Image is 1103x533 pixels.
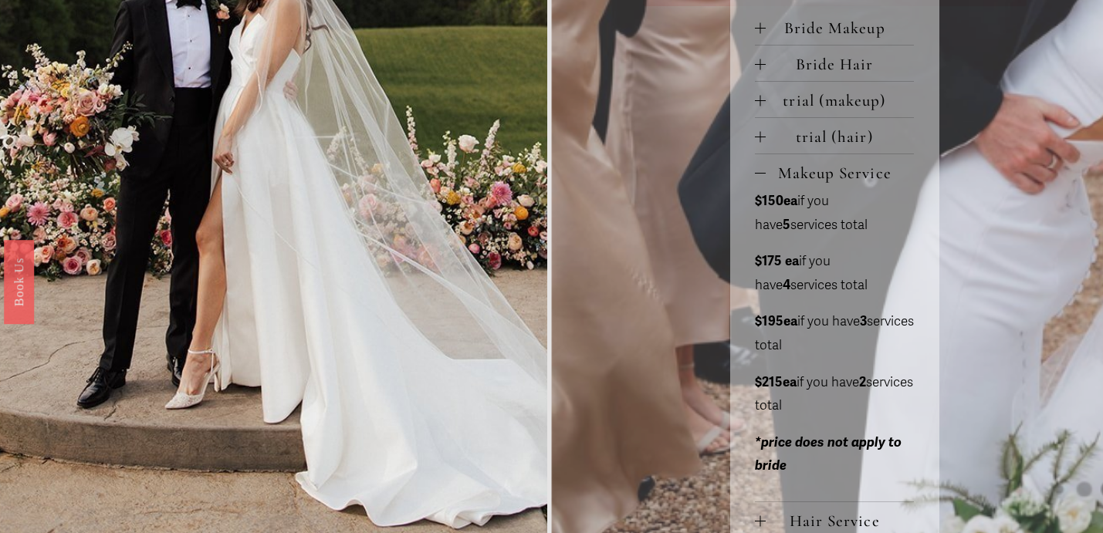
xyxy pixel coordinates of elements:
[755,118,914,153] button: trial (hair)
[755,253,799,269] strong: $175 ea
[755,82,914,117] button: trial (makeup)
[755,434,902,474] em: *price does not apply to bride
[4,239,34,323] a: Book Us
[766,511,914,531] span: Hair Service
[755,190,914,237] p: if you have services total
[755,9,914,45] button: Bride Makeup
[859,374,866,390] strong: 2
[755,371,914,418] p: if you have services total
[783,217,790,233] strong: 5
[766,127,914,147] span: trial (hair)
[766,19,914,38] span: Bride Makeup
[766,55,914,74] span: Bride Hair
[755,250,914,297] p: if you have services total
[783,277,790,293] strong: 4
[860,313,867,329] strong: 3
[755,193,797,209] strong: $150ea
[755,154,914,190] button: Makeup Service
[755,313,797,329] strong: $195ea
[755,46,914,81] button: Bride Hair
[755,190,914,501] div: Makeup Service
[755,374,797,390] strong: $215ea
[766,164,914,183] span: Makeup Service
[766,91,914,110] span: trial (makeup)
[755,310,914,357] p: if you have services total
